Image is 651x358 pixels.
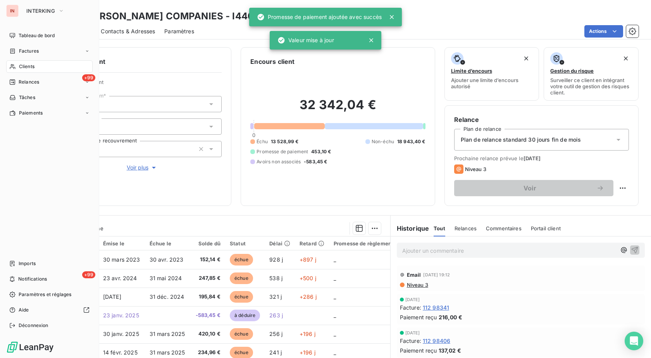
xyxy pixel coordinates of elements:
[269,275,282,281] span: 538 j
[397,138,425,145] span: 18 943,40 €
[269,256,283,263] span: 928 j
[372,138,394,145] span: Non-échu
[461,136,581,144] span: Plan de relance standard 30 jours fin de mois
[19,79,39,86] span: Relances
[150,275,182,281] span: 31 mai 2024
[103,293,121,300] span: [DATE]
[194,330,220,338] span: 420,10 €
[400,346,437,355] span: Paiement reçu
[400,303,421,312] span: Facture :
[103,256,140,263] span: 30 mars 2023
[269,349,282,356] span: 241 j
[250,57,294,66] h6: Encours client
[19,32,55,39] span: Tableau de bord
[455,225,477,231] span: Relances
[423,337,450,345] span: 112 98406
[257,138,268,145] span: Échu
[400,337,421,345] span: Facture :
[230,254,253,266] span: échue
[550,77,632,96] span: Surveiller ce client en intégrant votre outil de gestion des risques client.
[194,349,220,356] span: 234,96 €
[405,297,420,302] span: [DATE]
[423,303,449,312] span: 112 98341
[150,240,185,247] div: Échue le
[230,240,260,247] div: Statut
[300,256,316,263] span: +897 j
[454,155,629,161] span: Prochaine relance prévue le
[19,307,29,313] span: Aide
[19,291,71,298] span: Paramètres et réglages
[300,275,316,281] span: +500 j
[194,274,220,282] span: 247,85 €
[269,293,282,300] span: 321 j
[19,63,34,70] span: Clients
[269,312,283,319] span: 263 j
[334,293,336,300] span: _
[300,240,324,247] div: Retard
[439,346,461,355] span: 137,02 €
[194,312,220,319] span: -583,45 €
[454,180,613,196] button: Voir
[271,138,299,145] span: 13 528,99 €
[531,225,561,231] span: Portail client
[405,331,420,335] span: [DATE]
[451,68,492,74] span: Limite d’encours
[62,79,222,90] span: Propriétés Client
[26,8,55,14] span: INTERKING
[400,313,437,321] span: Paiement reçu
[257,148,308,155] span: Promesse de paiement
[230,310,260,321] span: à déduire
[334,240,393,247] div: Promesse de règlement
[444,47,539,101] button: Limite d’encoursAjouter une limite d’encours autorisé
[257,10,382,24] div: Promesse de paiement ajoutée avec succès
[423,272,450,277] span: [DATE] 19:12
[334,331,336,337] span: _
[230,328,253,340] span: échue
[334,349,336,356] span: _
[454,115,629,124] h6: Relance
[103,240,140,247] div: Émise le
[19,94,35,101] span: Tâches
[18,276,47,283] span: Notifications
[6,341,54,353] img: Logo LeanPay
[277,33,334,47] div: Valeur mise à jour
[625,332,643,350] div: Open Intercom Messenger
[6,5,19,17] div: IN
[82,74,95,81] span: +99
[194,293,220,301] span: 195,84 €
[584,25,623,38] button: Actions
[250,97,425,120] h2: 32 342,04 €
[300,349,315,356] span: +196 j
[465,166,486,172] span: Niveau 3
[406,282,428,288] span: Niveau 3
[544,47,639,101] button: Gestion du risqueSurveiller ce client en intégrant votre outil de gestion des risques client.
[194,240,220,247] div: Solde dû
[391,224,429,233] h6: Historique
[407,272,421,278] span: Email
[439,313,462,321] span: 216,00 €
[150,349,185,356] span: 31 mars 2025
[463,185,596,191] span: Voir
[19,260,36,267] span: Imports
[524,155,541,161] span: [DATE]
[19,110,43,116] span: Paiements
[127,164,158,171] span: Voir plus
[230,272,253,284] span: échue
[164,27,194,35] span: Paramètres
[150,293,184,300] span: 31 déc. 2024
[300,331,315,337] span: +196 j
[300,293,317,300] span: +286 j
[150,256,184,263] span: 30 avr. 2023
[101,27,155,35] span: Contacts & Adresses
[334,312,336,319] span: _
[550,68,594,74] span: Gestion du risque
[486,225,522,231] span: Commentaires
[451,77,533,89] span: Ajouter une limite d’encours autorisé
[257,158,301,165] span: Avoirs non associés
[252,132,255,138] span: 0
[311,148,331,155] span: 453,10 €
[194,256,220,264] span: 152,14 €
[304,158,327,165] span: -583,45 €
[334,256,336,263] span: _
[68,9,282,23] h3: BY [PERSON_NAME] COMPANIES - I44008147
